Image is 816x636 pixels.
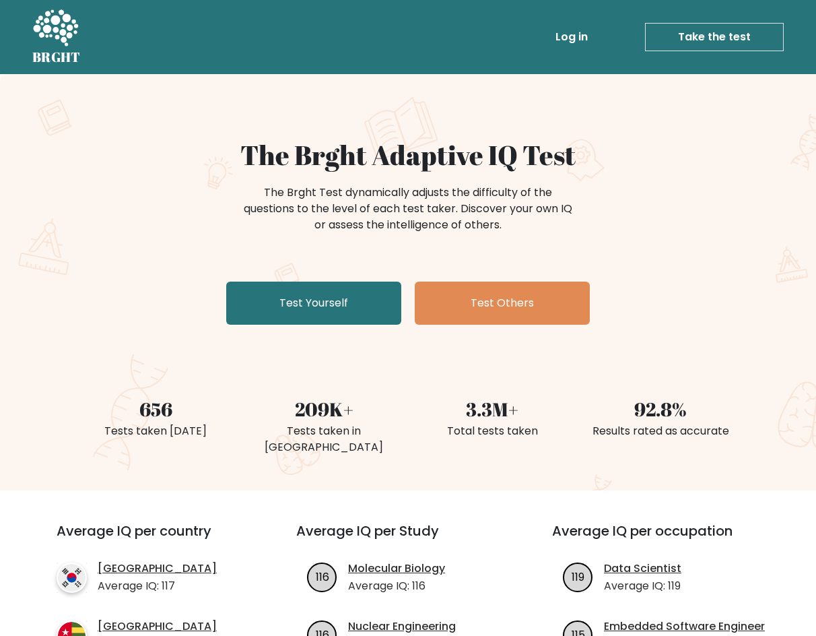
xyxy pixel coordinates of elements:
a: BRGHT [32,5,81,69]
div: The Brght Test dynamically adjusts the difficulty of the questions to the level of each test take... [240,185,576,233]
a: [GEOGRAPHIC_DATA] [98,618,217,635]
a: Take the test [645,23,784,51]
h3: Average IQ per Study [296,523,520,555]
a: [GEOGRAPHIC_DATA] [98,561,217,577]
a: Data Scientist [604,561,681,577]
div: Total tests taken [416,423,568,439]
div: 92.8% [584,395,737,423]
div: Tests taken [DATE] [79,423,232,439]
h5: BRGHT [32,49,81,65]
div: 656 [79,395,232,423]
text: 116 [316,569,329,584]
p: Average IQ: 116 [348,578,445,594]
img: country [57,563,87,593]
a: Test Others [415,282,590,325]
p: Average IQ: 119 [604,578,681,594]
h3: Average IQ per country [57,523,248,555]
div: 209K+ [248,395,400,423]
p: Average IQ: 117 [98,578,217,594]
h3: Average IQ per occupation [552,523,776,555]
div: 3.3M+ [416,395,568,423]
div: Results rated as accurate [584,423,737,439]
a: Molecular Biology [348,561,445,577]
text: 119 [572,569,584,584]
h1: The Brght Adaptive IQ Test [79,139,737,171]
a: Test Yourself [226,282,401,325]
a: Nuclear Engineering [348,618,456,635]
a: Log in [550,24,593,51]
a: Embedded Software Engineer [604,618,765,635]
div: Tests taken in [GEOGRAPHIC_DATA] [248,423,400,455]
